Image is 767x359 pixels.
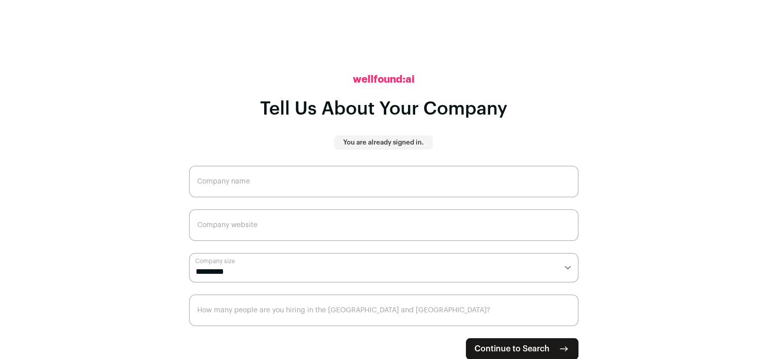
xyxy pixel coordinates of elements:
[189,209,578,241] input: Company website
[353,73,415,87] h2: wellfound:ai
[260,99,507,119] h1: Tell Us About Your Company
[189,166,578,197] input: Company name
[474,343,550,355] span: Continue to Search
[189,295,578,326] input: How many people are you hiring in the US and Canada?
[343,138,424,147] p: You are already signed in.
